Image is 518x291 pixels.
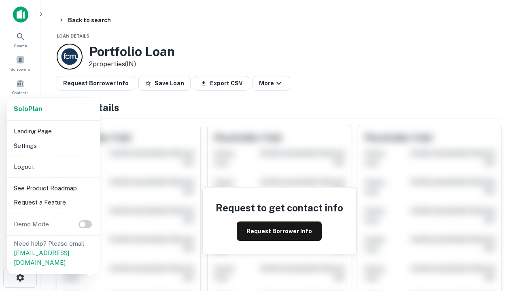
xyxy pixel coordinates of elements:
p: Need help? Please email [14,239,94,268]
a: SoloPlan [14,104,42,114]
p: Demo Mode [11,219,52,229]
iframe: Chat Widget [478,226,518,265]
li: Landing Page [11,124,97,139]
li: Request a Feature [11,195,97,210]
li: Settings [11,139,97,153]
a: [EMAIL_ADDRESS][DOMAIN_NAME] [14,249,69,266]
strong: Solo Plan [14,105,42,113]
li: Logout [11,160,97,174]
li: See Product Roadmap [11,181,97,196]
